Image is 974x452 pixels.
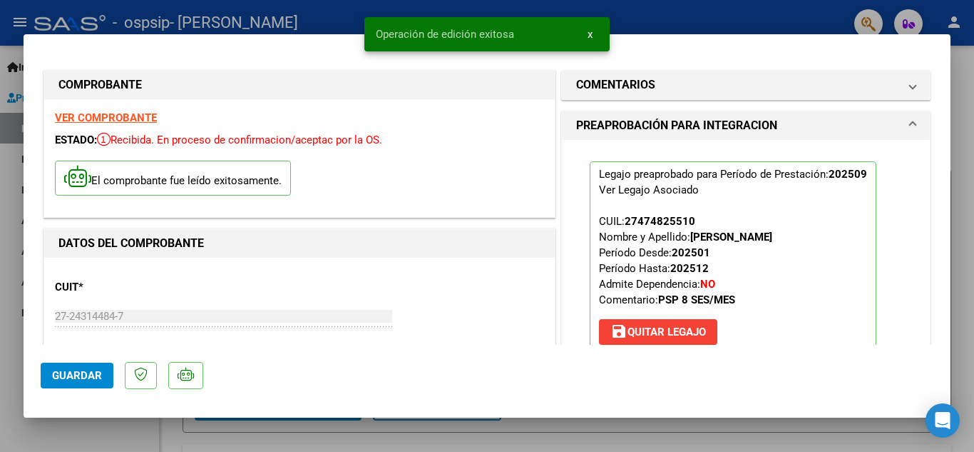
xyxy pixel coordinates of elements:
[599,293,735,306] span: Comentario:
[576,117,777,134] h1: PREAPROBACIÓN PARA INTEGRACION
[672,246,710,259] strong: 202501
[610,326,706,338] span: Quitar Legajo
[58,236,204,250] strong: DATOS DEL COMPROBANTE
[599,319,717,345] button: Quitar Legajo
[41,363,113,388] button: Guardar
[599,182,699,198] div: Ver Legajo Asociado
[658,293,735,306] strong: PSP 8 SES/MES
[576,21,604,47] button: x
[610,323,627,340] mat-icon: save
[55,279,202,296] p: CUIT
[376,27,514,41] span: Operación de edición exitosa
[97,134,382,146] span: Recibida. En proceso de confirmacion/aceptac por la OS.
[926,403,960,438] div: Open Intercom Messenger
[829,168,867,181] strong: 202509
[599,215,772,306] span: CUIL: Nombre y Apellido: Período Desde: Período Hasta: Admite Dependencia:
[625,214,695,229] div: 27474825510
[55,134,97,146] span: ESTADO:
[700,278,715,291] strong: NO
[58,78,142,91] strong: COMPROBANTE
[55,161,291,196] p: El comprobante fue leído exitosamente.
[670,262,709,275] strong: 202512
[55,111,157,124] a: VER COMPROBANTE
[590,161,876,351] p: Legajo preaprobado para Período de Prestación:
[562,111,930,140] mat-expansion-panel-header: PREAPROBACIÓN PARA INTEGRACION
[690,231,772,243] strong: [PERSON_NAME]
[576,76,655,94] h1: COMENTARIOS
[588,28,593,41] span: x
[52,369,102,382] span: Guardar
[562,71,930,99] mat-expansion-panel-header: COMENTARIOS
[562,140,930,384] div: PREAPROBACIÓN PARA INTEGRACION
